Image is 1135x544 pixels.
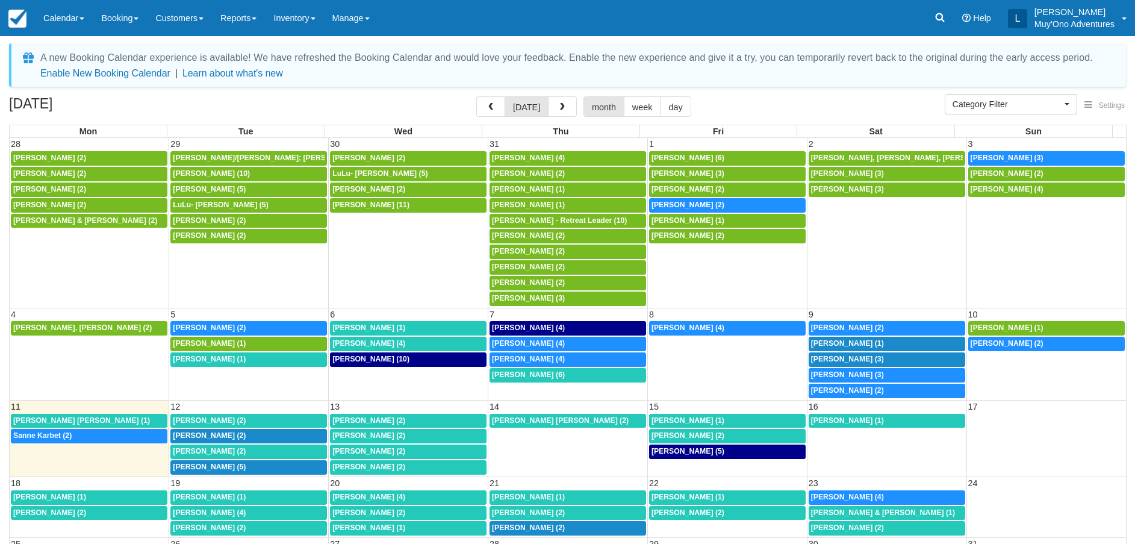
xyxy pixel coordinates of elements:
a: [PERSON_NAME] (2) [170,429,327,443]
span: 28 [10,139,22,149]
span: [PERSON_NAME] (3) [651,169,724,178]
a: [PERSON_NAME] (4) [968,183,1125,197]
a: [PERSON_NAME] (2) [968,167,1125,181]
span: [PERSON_NAME] (1) [811,339,884,348]
span: [PERSON_NAME] (1) [651,416,724,425]
a: [PERSON_NAME] (2) [11,183,167,197]
span: [PERSON_NAME] (1) [651,216,724,225]
span: LuLu- [PERSON_NAME] (5) [173,201,268,209]
span: LuLu- [PERSON_NAME] (5) [332,169,428,178]
span: [PERSON_NAME] (1) [332,324,405,332]
a: [PERSON_NAME] (2) [330,414,487,428]
span: [PERSON_NAME] (2) [332,416,405,425]
a: [PERSON_NAME] (2) [490,521,646,536]
span: [PERSON_NAME] (2) [332,447,405,455]
span: | [175,68,178,78]
a: [PERSON_NAME] (2) [649,506,806,521]
button: month [583,96,624,117]
span: 7 [488,310,496,319]
a: [PERSON_NAME] (2) [649,183,806,197]
a: [PERSON_NAME] (2) [170,445,327,459]
button: Enable New Booking Calendar [40,67,170,80]
span: Mon [79,127,98,136]
span: [PERSON_NAME] (2) [173,324,246,332]
span: Sat [869,127,882,136]
span: [PERSON_NAME] (3) [811,370,884,379]
span: [PERSON_NAME] (1) [651,493,724,501]
a: [PERSON_NAME] (2) [490,245,646,259]
div: L [1008,9,1027,28]
span: 4 [10,310,17,319]
a: [PERSON_NAME] (5) [170,183,327,197]
span: 17 [967,402,979,411]
span: [PERSON_NAME] (2) [13,508,86,517]
a: Learn about what's new [182,68,283,78]
span: [PERSON_NAME] [PERSON_NAME] (1) [13,416,150,425]
span: [PERSON_NAME] (2) [13,201,86,209]
span: [PERSON_NAME] (4) [971,185,1043,193]
span: 6 [329,310,336,319]
a: [PERSON_NAME] (11) [330,198,487,213]
span: [PERSON_NAME] (1) [173,339,246,348]
a: [PERSON_NAME] (4) [490,151,646,166]
span: 5 [169,310,176,319]
a: [PERSON_NAME] (2) [170,414,327,428]
span: [PERSON_NAME] (2) [651,201,724,209]
span: [PERSON_NAME] (5) [173,185,246,193]
span: [PERSON_NAME] (2) [492,263,565,271]
span: [PERSON_NAME] (1) [492,185,565,193]
a: [PERSON_NAME] [PERSON_NAME] (2) [490,414,646,428]
span: [PERSON_NAME], [PERSON_NAME], [PERSON_NAME] (3) [811,154,1016,162]
a: [PERSON_NAME] (3) [809,167,965,181]
a: [PERSON_NAME] (2) [11,167,167,181]
a: [PERSON_NAME] (4) [490,337,646,351]
span: [PERSON_NAME] (2) [492,524,565,532]
a: [PERSON_NAME] (2) [649,229,806,243]
span: [PERSON_NAME] (11) [332,201,409,209]
a: [PERSON_NAME] (4) [809,490,965,505]
span: [PERSON_NAME] (4) [811,493,884,501]
a: [PERSON_NAME] (3) [809,368,965,383]
a: [PERSON_NAME] (1) [11,490,167,505]
span: Wed [394,127,412,136]
a: [PERSON_NAME] (10) [330,352,487,367]
a: [PERSON_NAME] (1) [968,321,1125,336]
span: 2 [807,139,815,149]
span: [PERSON_NAME] (1) [173,493,246,501]
a: [PERSON_NAME] & [PERSON_NAME] (1) [809,506,965,521]
span: [PERSON_NAME] (2) [332,185,405,193]
a: [PERSON_NAME] (3) [809,183,965,197]
span: 23 [807,478,819,488]
span: [PERSON_NAME] (2) [173,431,246,440]
div: A new Booking Calendar experience is available! We have refreshed the Booking Calendar and would ... [40,51,1093,65]
a: [PERSON_NAME] (4) [170,506,327,521]
a: [PERSON_NAME] (2) [330,506,487,521]
a: [PERSON_NAME] (5) [170,460,327,475]
span: Sun [1025,127,1042,136]
button: week [624,96,661,117]
button: Category Filter [945,94,1077,114]
span: 8 [648,310,655,319]
span: [PERSON_NAME] (2) [492,169,565,178]
span: [PERSON_NAME] (4) [492,324,565,332]
span: 22 [648,478,660,488]
span: 1 [648,139,655,149]
span: Thu [553,127,568,136]
a: [PERSON_NAME] (3) [809,352,965,367]
span: [PERSON_NAME] (3) [492,294,565,302]
span: [PERSON_NAME] (2) [971,339,1043,348]
a: [PERSON_NAME] (6) [649,151,806,166]
a: [PERSON_NAME] (2) [490,276,646,290]
a: [PERSON_NAME] (1) [170,337,327,351]
h2: [DATE] [9,96,161,119]
span: [PERSON_NAME] (3) [811,185,884,193]
span: 16 [807,402,819,411]
span: Sanne Karbet (2) [13,431,72,440]
a: [PERSON_NAME] (2) [490,260,646,275]
span: [PERSON_NAME] (2) [492,231,565,240]
span: [PERSON_NAME] (2) [811,386,884,395]
a: [PERSON_NAME] (4) [490,352,646,367]
span: [PERSON_NAME] (3) [811,355,884,363]
span: 18 [10,478,22,488]
a: [PERSON_NAME] (3) [490,292,646,306]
